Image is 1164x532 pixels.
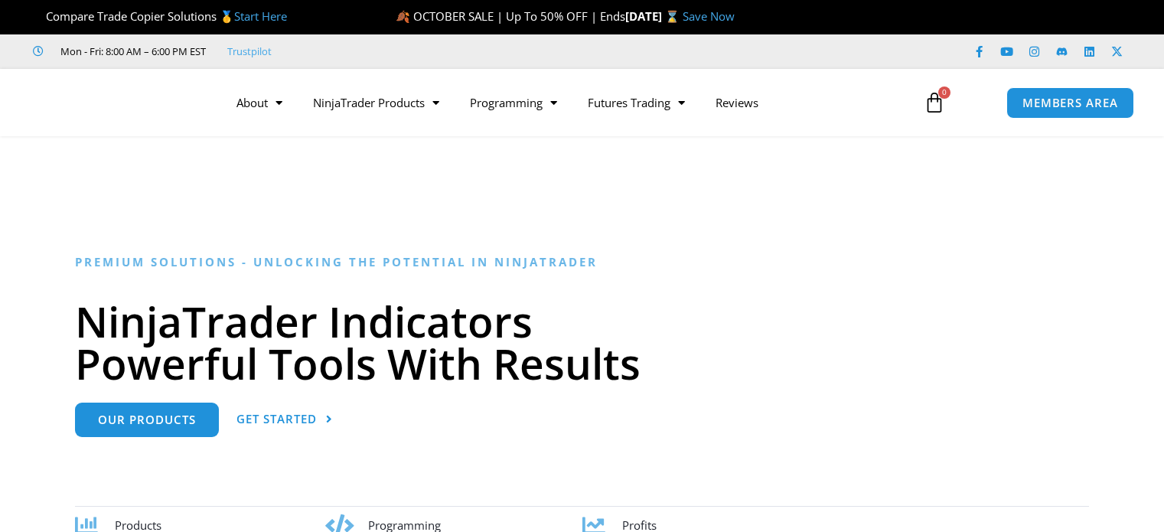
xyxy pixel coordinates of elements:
[236,403,333,437] a: Get Started
[298,85,455,120] a: NinjaTrader Products
[227,42,272,60] a: Trustpilot
[901,80,968,125] a: 0
[236,413,317,425] span: Get Started
[33,8,287,24] span: Compare Trade Copier Solutions 🥇
[1022,97,1118,109] span: MEMBERS AREA
[396,8,625,24] span: 🍂 OCTOBER SALE | Up To 50% OFF | Ends
[234,8,287,24] a: Start Here
[75,300,1089,384] h1: NinjaTrader Indicators Powerful Tools With Results
[75,255,1089,269] h6: Premium Solutions - Unlocking the Potential in NinjaTrader
[34,11,45,22] img: 🏆
[455,85,572,120] a: Programming
[572,85,700,120] a: Futures Trading
[75,403,219,437] a: Our Products
[57,42,206,60] span: Mon - Fri: 8:00 AM – 6:00 PM EST
[700,85,774,120] a: Reviews
[683,8,735,24] a: Save Now
[98,414,196,426] span: Our Products
[33,75,197,130] img: LogoAI | Affordable Indicators – NinjaTrader
[625,8,683,24] strong: [DATE] ⌛
[221,85,908,120] nav: Menu
[938,86,950,99] span: 0
[221,85,298,120] a: About
[1006,87,1134,119] a: MEMBERS AREA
